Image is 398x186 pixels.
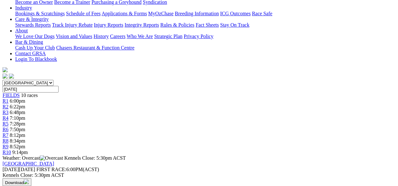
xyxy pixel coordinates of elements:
[10,121,25,126] span: 7:28pm
[102,11,147,16] a: Applications & Forms
[148,11,174,16] a: MyOzChase
[3,150,11,155] a: R10
[10,104,25,109] span: 6:22pm
[154,34,182,39] a: Strategic Plan
[64,155,126,161] span: Kennels Close: 5:30pm ACST
[15,34,54,39] a: We Love Our Dogs
[15,56,57,62] a: Login To Blackbook
[3,144,9,149] a: R9
[56,34,92,39] a: Vision and Values
[15,39,43,45] a: Bar & Dining
[36,167,99,172] span: 6:00PM(ACST)
[3,138,9,144] a: R8
[36,167,66,172] span: FIRST RACE:
[3,132,9,138] a: R7
[52,22,92,28] a: Track Injury Rebate
[3,172,395,178] div: Kennels Close: 5:30pm ACST
[3,74,8,79] img: facebook.svg
[3,86,59,93] input: Select date
[3,115,9,121] a: R4
[3,104,9,109] a: R2
[15,28,28,33] a: About
[160,22,194,28] a: Rules & Policies
[15,16,49,22] a: Care & Integrity
[175,11,219,16] a: Breeding Information
[184,34,213,39] a: Privacy Policy
[3,110,9,115] a: R3
[15,45,395,51] div: Bar & Dining
[10,110,25,115] span: 6:48pm
[3,161,54,166] a: [GEOGRAPHIC_DATA]
[12,150,28,155] span: 9:14pm
[3,121,9,126] a: R5
[15,5,32,10] a: Industry
[3,67,8,72] img: logo-grsa-white.png
[24,179,29,184] img: download.svg
[15,11,65,16] a: Bookings & Scratchings
[66,11,100,16] a: Schedule of Fees
[10,132,25,138] span: 8:12pm
[127,34,153,39] a: Who We Are
[15,11,395,16] div: Industry
[3,98,9,104] a: R1
[93,34,109,39] a: History
[10,127,25,132] span: 7:50pm
[220,11,250,16] a: ICG Outcomes
[15,22,51,28] a: Stewards Reports
[10,138,25,144] span: 8:34pm
[15,22,395,28] div: Care & Integrity
[21,93,38,98] span: 10 races
[10,144,25,149] span: 8:52pm
[220,22,249,28] a: Stay On Track
[3,93,20,98] a: FIELDS
[3,127,9,132] a: R6
[15,45,55,50] a: Cash Up Your Club
[124,22,159,28] a: Integrity Reports
[15,34,395,39] div: About
[10,115,25,121] span: 7:10pm
[3,178,31,186] button: Download
[3,167,19,172] span: [DATE]
[40,155,63,161] img: Overcast
[10,98,25,104] span: 6:00pm
[252,11,272,16] a: Race Safe
[3,167,35,172] span: [DATE]
[110,34,125,39] a: Careers
[15,51,46,56] a: Contact GRSA
[56,45,134,50] a: Chasers Restaurant & Function Centre
[196,22,219,28] a: Fact Sheets
[3,155,64,161] span: Weather: Overcast
[94,22,123,28] a: Injury Reports
[9,74,14,79] img: twitter.svg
